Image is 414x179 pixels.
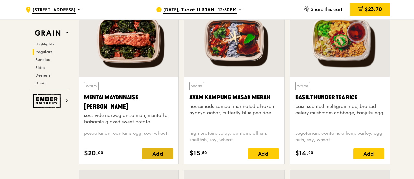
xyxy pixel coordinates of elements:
[35,73,50,78] span: Desserts
[248,148,279,159] div: Add
[84,93,173,111] div: Mentai Mayonnaise [PERSON_NAME]
[35,81,46,85] span: Drinks
[365,6,382,12] span: $23.70
[35,42,54,46] span: Highlights
[189,130,279,143] div: high protein, spicy, contains allium, shellfish, soy, wheat
[84,130,173,143] div: pescatarian, contains egg, soy, wheat
[353,148,384,159] div: Add
[295,130,384,143] div: vegetarian, contains allium, barley, egg, nuts, soy, wheat
[308,150,313,155] span: 00
[33,94,63,108] img: Ember Smokery web logo
[189,103,279,116] div: housemade sambal marinated chicken, nyonya achar, butterfly blue pea rice
[84,112,173,125] div: sous vide norwegian salmon, mentaiko, balsamic glazed sweet potato
[295,148,308,158] span: $14.
[189,148,202,158] span: $15.
[142,148,173,159] div: Add
[35,50,53,54] span: Regulars
[311,7,342,12] span: Share this cart
[98,150,103,155] span: 00
[84,148,98,158] span: $20.
[202,150,207,155] span: 50
[189,93,279,102] div: Ayam Kampung Masak Merah
[35,58,50,62] span: Bundles
[33,27,63,39] img: Grain web logo
[295,82,310,90] div: Warm
[163,7,237,14] span: [DATE], Tue at 11:30AM–12:30PM
[295,93,384,102] div: Basil Thunder Tea Rice
[32,7,76,14] span: [STREET_ADDRESS]
[295,103,384,116] div: basil scented multigrain rice, braised celery mushroom cabbage, hanjuku egg
[35,65,45,70] span: Sides
[84,82,99,90] div: Warm
[189,82,204,90] div: Warm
